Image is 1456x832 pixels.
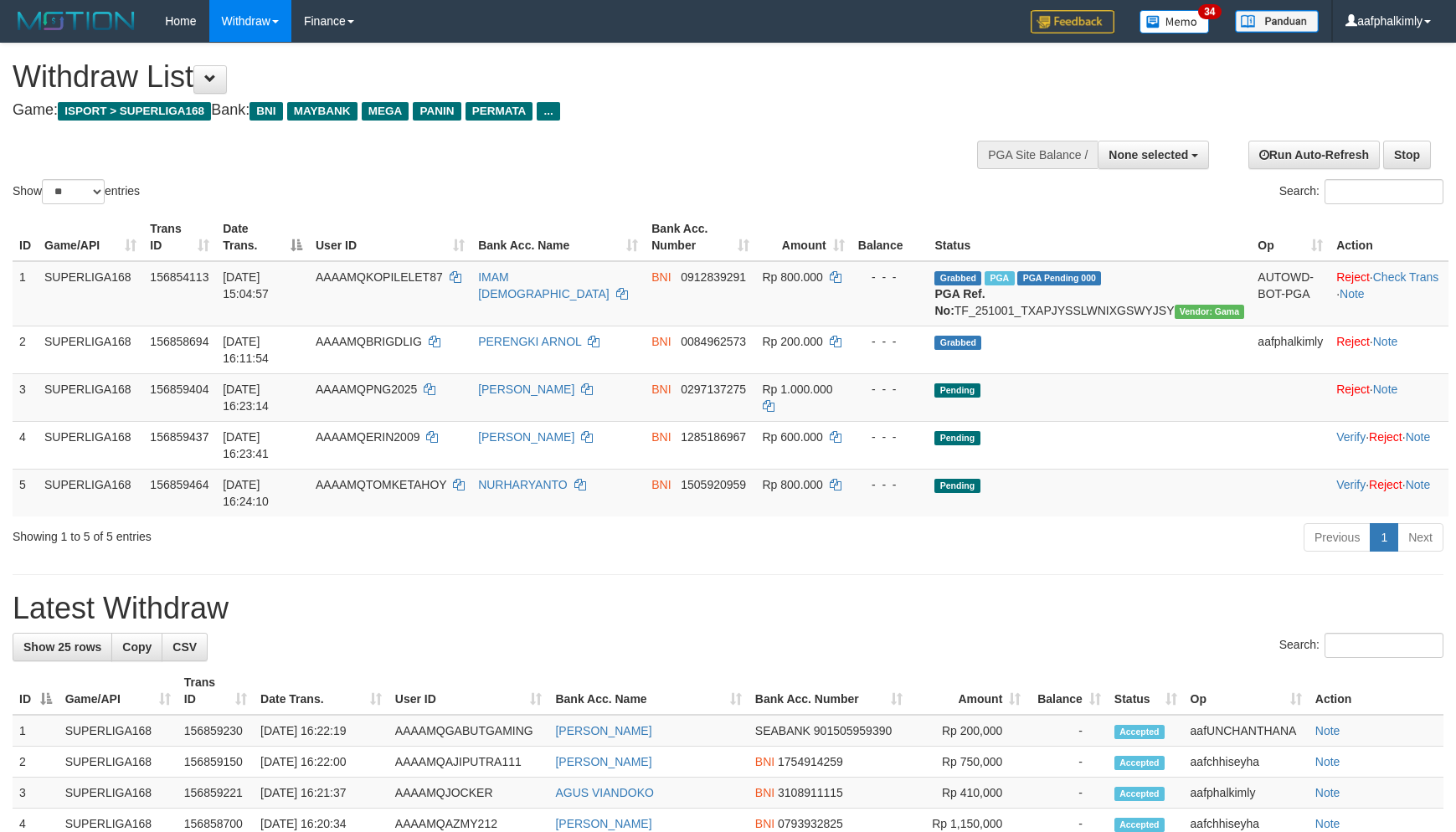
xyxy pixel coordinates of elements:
span: AAAAMQERIN2009 [316,430,420,444]
a: Verify [1336,478,1366,491]
span: Copy 0912839291 to clipboard [681,270,746,284]
div: - - - [858,476,922,493]
h1: Latest Withdraw [13,592,1443,625]
td: [DATE] 16:21:37 [254,778,388,809]
a: Run Auto-Refresh [1248,141,1380,169]
a: Verify [1336,430,1366,444]
input: Search: [1325,179,1443,204]
th: Bank Acc. Name: activate to sort column ascending [471,213,645,261]
span: [DATE] 16:24:10 [223,478,269,508]
td: 1 [13,715,59,747]
a: Check Trans [1373,270,1439,284]
th: Op: activate to sort column ascending [1184,667,1309,715]
td: 156859150 [177,747,254,778]
a: Copy [111,633,162,661]
a: Reject [1369,478,1402,491]
img: panduan.png [1235,10,1319,33]
span: BNI [755,786,774,799]
span: PANIN [413,102,460,121]
span: Rp 1.000.000 [763,383,833,396]
td: · · [1330,421,1448,469]
span: Pending [934,431,980,445]
h1: Withdraw List [13,60,954,94]
td: aafUNCHANTHANA [1184,715,1309,747]
td: · [1330,326,1448,373]
a: Next [1397,523,1443,552]
td: SUPERLIGA168 [38,373,143,421]
td: aafchhiseyha [1184,747,1309,778]
span: Rp 600.000 [763,430,823,444]
span: BNI [651,335,671,348]
span: ISPORT > SUPERLIGA168 [58,102,211,121]
a: Note [1373,335,1398,348]
td: aafphalkimly [1251,326,1330,373]
td: 2 [13,747,59,778]
td: aafphalkimly [1184,778,1309,809]
span: MAYBANK [287,102,358,121]
td: [DATE] 16:22:19 [254,715,388,747]
td: Rp 750,000 [909,747,1028,778]
span: Accepted [1114,725,1165,739]
td: AAAAMQGABUTGAMING [388,715,549,747]
th: User ID: activate to sort column ascending [309,213,471,261]
input: Search: [1325,633,1443,658]
td: AAAAMQAJIPUTRA111 [388,747,549,778]
th: Trans ID: activate to sort column ascending [143,213,216,261]
td: · · [1330,261,1448,326]
span: AAAAMQKOPILELET87 [316,270,443,284]
span: Accepted [1114,756,1165,770]
a: CSV [162,633,208,661]
span: Grabbed [934,271,981,285]
th: Game/API: activate to sort column ascending [38,213,143,261]
td: 2 [13,326,38,373]
img: Button%20Memo.svg [1140,10,1210,33]
th: Balance: activate to sort column ascending [1027,667,1108,715]
a: Stop [1383,141,1431,169]
span: Copy 0297137275 to clipboard [681,383,746,396]
span: Copy 901505959390 to clipboard [814,724,892,737]
span: AAAAMQTOMKETAHOY [316,478,446,491]
td: SUPERLIGA168 [59,778,177,809]
span: BNI [651,478,671,491]
span: BNI [250,102,282,121]
td: SUPERLIGA168 [38,469,143,516]
a: Reject [1336,335,1370,348]
span: CSV [172,640,197,654]
th: Status: activate to sort column ascending [1108,667,1184,715]
span: Copy 0793932825 to clipboard [778,817,843,830]
td: SUPERLIGA168 [59,715,177,747]
a: Reject [1336,270,1370,284]
td: SUPERLIGA168 [38,421,143,469]
th: Game/API: activate to sort column ascending [59,667,177,715]
span: 34 [1198,4,1221,19]
a: Reject [1336,383,1370,396]
th: Bank Acc. Number: activate to sort column ascending [749,667,909,715]
td: SUPERLIGA168 [38,326,143,373]
label: Search: [1279,633,1443,658]
span: BNI [755,755,774,768]
span: Copy 1505920959 to clipboard [681,478,746,491]
span: Grabbed [934,336,981,350]
span: BNI [651,430,671,444]
span: 156858694 [150,335,208,348]
span: MEGA [362,102,409,121]
td: SUPERLIGA168 [38,261,143,326]
a: NURHARYANTO [478,478,568,491]
span: PGA Pending [1017,271,1101,285]
span: Copy 1285186967 to clipboard [681,430,746,444]
th: Bank Acc. Name: activate to sort column ascending [548,667,748,715]
span: AAAAMQPNG2025 [316,383,417,396]
span: None selected [1109,148,1188,162]
div: - - - [858,429,922,445]
th: Date Trans.: activate to sort column ascending [254,667,388,715]
a: [PERSON_NAME] [478,383,574,396]
td: · · [1330,469,1448,516]
select: Showentries [42,179,105,204]
th: Amount: activate to sort column ascending [756,213,851,261]
span: Vendor URL: https://trx31.1velocity.biz [1175,305,1245,319]
span: Rp 800.000 [763,270,823,284]
td: AAAAMQJOCKER [388,778,549,809]
th: Amount: activate to sort column ascending [909,667,1028,715]
label: Show entries [13,179,140,204]
span: Rp 200.000 [763,335,823,348]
